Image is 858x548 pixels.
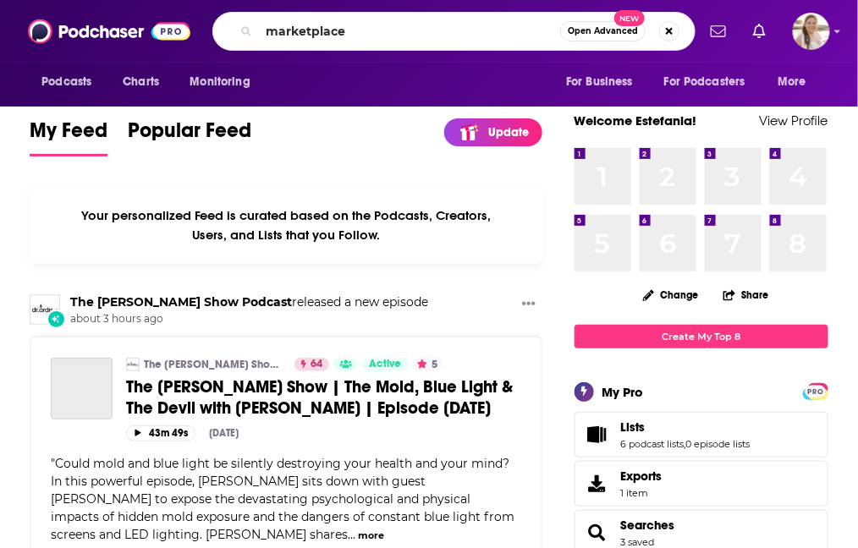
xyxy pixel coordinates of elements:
[621,536,655,548] a: 3 saved
[126,376,513,419] span: The [PERSON_NAME] Show | The Mold, Blue Light & The Devil with [PERSON_NAME] | Episode [DATE]
[633,284,709,305] button: Change
[70,294,292,310] a: The Dr. Ardis Show Podcast
[126,376,521,419] a: The [PERSON_NAME] Show | The Mold, Blue Light & The Devil with [PERSON_NAME] | Episode [DATE]
[41,70,91,94] span: Podcasts
[28,15,190,47] img: Podchaser - Follow, Share and Rate Podcasts
[621,419,751,435] a: Lists
[30,294,60,325] img: The Dr. Ardis Show Podcast
[653,66,770,98] button: open menu
[575,461,828,507] a: Exports
[793,13,830,50] span: Logged in as acquavie
[793,13,830,50] img: User Profile
[30,66,113,98] button: open menu
[778,70,807,94] span: More
[614,10,645,26] span: New
[363,358,409,371] a: Active
[30,118,107,156] a: My Feed
[128,118,251,153] span: Popular Feed
[575,325,828,348] a: Create My Top 8
[348,527,355,542] span: ...
[30,118,107,153] span: My Feed
[112,66,169,98] a: Charts
[575,112,697,129] a: Welcome Estefania!
[704,17,733,46] a: Show notifications dropdown
[128,118,251,156] a: Popular Feed
[621,487,663,499] span: 1 item
[806,384,826,397] a: PRO
[760,112,828,129] a: View Profile
[178,66,272,98] button: open menu
[212,12,696,51] div: Search podcasts, credits, & more...
[144,358,283,371] a: The [PERSON_NAME] Show Podcast
[370,356,402,373] span: Active
[311,356,322,373] span: 64
[602,384,644,400] div: My Pro
[70,294,428,310] h3: released a new episode
[560,21,646,41] button: Open AdvancedNew
[767,66,828,98] button: open menu
[580,521,614,545] a: Searches
[488,125,529,140] p: Update
[664,70,745,94] span: For Podcasters
[621,469,663,484] span: Exports
[575,412,828,458] span: Lists
[621,419,646,435] span: Lists
[621,438,685,450] a: 6 podcast lists
[566,70,633,94] span: For Business
[358,529,384,543] button: more
[685,438,686,450] span: ,
[554,66,654,98] button: open menu
[723,278,770,311] button: Share
[30,187,542,264] div: Your personalized Feed is curated based on the Podcasts, Creators, Users, and Lists that you Follow.
[51,358,113,419] a: The Dr. Ardis Show | The Mold, Blue Light & The Devil with Daniel Huber | Episode 10.01.2025
[806,386,826,398] span: PRO
[259,18,560,45] input: Search podcasts, credits, & more...
[746,17,773,46] a: Show notifications dropdown
[51,456,514,542] span: "
[515,294,542,315] button: Show More Button
[686,438,751,450] a: 0 episode lists
[294,358,329,371] a: 64
[126,425,195,441] button: 43m 49s
[580,423,614,447] a: Lists
[190,70,250,94] span: Monitoring
[123,70,159,94] span: Charts
[70,312,428,326] span: about 3 hours ago
[580,472,614,496] span: Exports
[444,118,542,146] a: Update
[412,358,443,371] button: 5
[621,518,675,533] a: Searches
[793,13,830,50] button: Show profile menu
[51,456,514,542] span: Could mold and blue light be silently destroying your health and your mind? In this powerful epis...
[47,310,65,328] div: New Episode
[209,427,239,439] div: [DATE]
[126,358,140,371] img: The Dr. Ardis Show Podcast
[568,27,638,36] span: Open Advanced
